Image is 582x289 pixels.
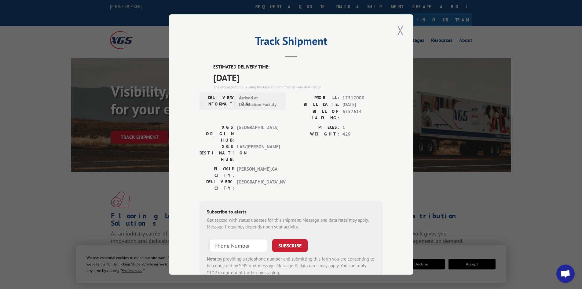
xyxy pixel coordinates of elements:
[342,124,383,131] span: 1
[395,22,406,39] button: Close modal
[199,166,234,179] label: PICKUP CITY:
[213,64,383,71] label: ESTIMATED DELIVERY TIME:
[556,265,575,283] a: Open chat
[207,208,375,217] div: Subscribe to alerts
[199,37,383,48] h2: Track Shipment
[213,84,383,90] div: The estimated time is using the time zone for the delivery destination.
[199,143,234,163] label: XGS DESTINATION HUB:
[207,256,218,262] strong: Note:
[237,124,278,143] span: [GEOGRAPHIC_DATA]
[272,239,308,252] button: SUBSCRIBE
[342,131,383,138] span: 429
[199,179,234,191] label: DELIVERY CITY:
[291,131,339,138] label: WEIGHT:
[237,143,278,163] span: LAS/[PERSON_NAME]
[342,108,383,121] span: 6757614
[342,101,383,108] span: [DATE]
[207,256,375,276] div: by providing a telephone number and submitting this form you are consenting to be contacted by SM...
[199,124,234,143] label: XGS ORIGIN HUB:
[239,94,280,108] span: Arrived at Destination Facility
[291,108,339,121] label: BILL OF LADING:
[291,94,339,102] label: PROBILL:
[209,239,267,252] input: Phone Number
[207,217,375,231] div: Get texted with status updates for this shipment. Message and data rates may apply. Message frequ...
[237,179,278,191] span: [GEOGRAPHIC_DATA] , NV
[342,94,383,102] span: 17512000
[291,124,339,131] label: PIECES:
[291,101,339,108] label: BILL DATE:
[213,71,383,84] span: [DATE]
[237,166,278,179] span: [PERSON_NAME] , GA
[201,94,236,108] label: DELIVERY INFORMATION:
